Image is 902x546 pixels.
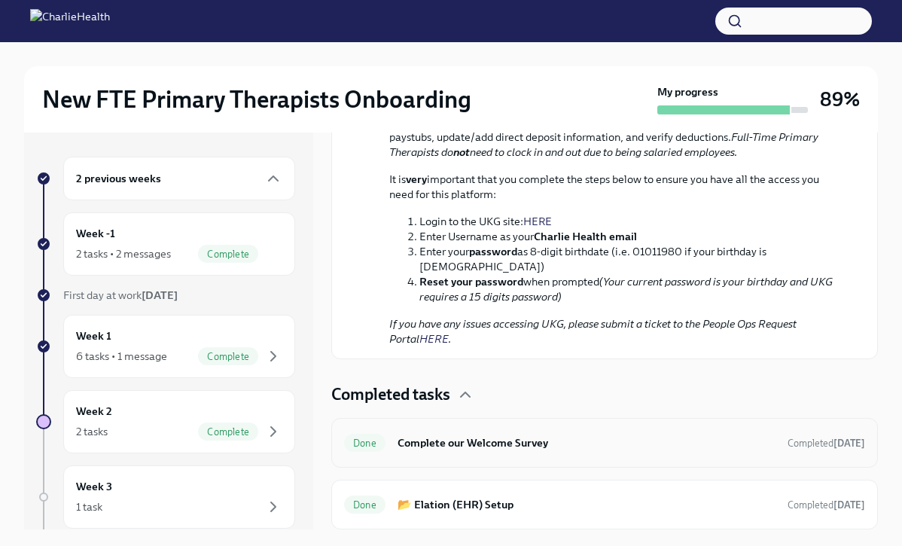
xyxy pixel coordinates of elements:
[36,315,295,378] a: Week 16 tasks • 1 messageComplete
[76,328,111,344] h6: Week 1
[389,114,841,160] p: UKG is the system Charlie Health uses to pay its employees. In UKG, you can also check your payst...
[389,317,797,346] em: If you have any issues accessing UKG, please submit a ticket to the People Ops Request Portal .
[76,403,112,419] h6: Week 2
[36,212,295,276] a: Week -12 tasks • 2 messagesComplete
[419,244,841,274] li: Enter your as 8-digit birthdate (i.e. 01011980 if your birthday is [DEMOGRAPHIC_DATA])
[419,332,449,346] a: HERE
[788,498,865,512] span: September 7th, 2025 15:52
[76,225,115,242] h6: Week -1
[331,383,878,406] div: Completed tasks
[469,245,517,258] strong: password
[419,275,523,288] strong: Reset your password
[398,435,776,451] h6: Complete our Welcome Survey
[389,172,841,202] p: It is important that you complete the steps below to ensure you have all the access you need for ...
[76,349,167,364] div: 6 tasks • 1 message
[419,229,841,244] li: Enter Username as your
[63,288,178,302] span: First day at work
[76,170,161,187] h6: 2 previous weeks
[331,383,450,406] h4: Completed tasks
[30,9,110,33] img: CharlieHealth
[36,390,295,453] a: Week 22 tasksComplete
[344,438,385,449] span: Done
[142,288,178,302] strong: [DATE]
[198,426,258,438] span: Complete
[534,230,637,243] strong: Charlie Health email
[76,424,108,439] div: 2 tasks
[523,215,552,228] a: HERE
[788,499,865,511] span: Completed
[36,465,295,529] a: Week 31 task
[76,478,112,495] h6: Week 3
[63,157,295,200] div: 2 previous weeks
[657,84,718,99] strong: My progress
[833,438,865,449] strong: [DATE]
[344,431,865,455] a: DoneComplete our Welcome SurveyCompleted[DATE]
[198,249,258,260] span: Complete
[398,496,776,513] h6: 📂 Elation (EHR) Setup
[419,274,841,304] li: when prompted
[344,499,385,511] span: Done
[406,172,427,186] strong: very
[820,86,860,113] h3: 89%
[453,145,470,159] strong: not
[76,499,102,514] div: 1 task
[42,84,471,114] h2: New FTE Primary Therapists Onboarding
[788,436,865,450] span: September 7th, 2025 15:39
[36,288,295,303] a: First day at work[DATE]
[419,214,841,229] li: Login to the UKG site:
[76,246,171,261] div: 2 tasks • 2 messages
[833,499,865,511] strong: [DATE]
[344,493,865,517] a: Done📂 Elation (EHR) SetupCompleted[DATE]
[198,351,258,362] span: Complete
[788,438,865,449] span: Completed
[419,275,833,304] em: (Your current password is your birthday and UKG requires a 15 digits password)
